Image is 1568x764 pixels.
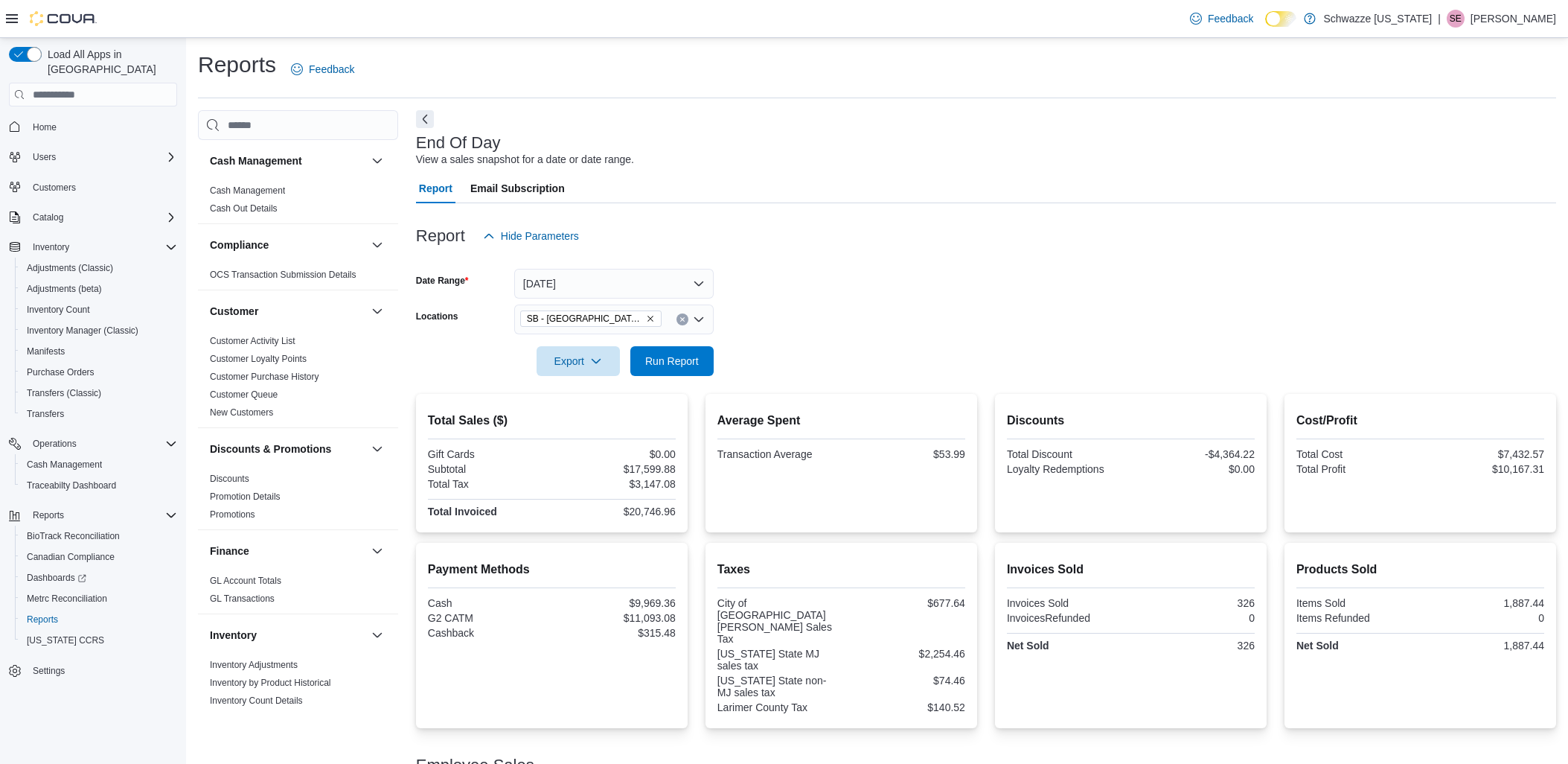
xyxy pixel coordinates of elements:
[210,371,319,383] span: Customer Purchase History
[210,238,365,252] button: Compliance
[210,353,307,365] span: Customer Loyalty Points
[210,544,365,558] button: Finance
[27,459,102,471] span: Cash Management
[844,701,965,713] div: $140.52
[15,299,183,320] button: Inventory Count
[1471,10,1556,28] p: [PERSON_NAME]
[198,332,398,427] div: Customer
[1007,412,1255,430] h2: Discounts
[27,325,138,337] span: Inventory Manager (Classic)
[27,148,62,166] button: Users
[27,506,177,524] span: Reports
[15,341,183,362] button: Manifests
[15,404,183,424] button: Transfers
[21,569,177,587] span: Dashboards
[198,266,398,290] div: Compliance
[554,627,676,639] div: $315.48
[501,229,579,243] span: Hide Parameters
[27,435,177,453] span: Operations
[1133,463,1255,475] div: $0.00
[537,346,620,376] button: Export
[844,448,965,460] div: $53.99
[3,115,183,137] button: Home
[1423,597,1544,609] div: 1,887.44
[844,648,965,660] div: $2,254.46
[27,530,120,542] span: BioTrack Reconciliation
[15,588,183,609] button: Metrc Reconciliation
[21,477,177,494] span: Traceabilty Dashboard
[198,182,398,223] div: Cash Management
[210,269,356,281] span: OCS Transaction Submission Details
[554,463,676,475] div: $17,599.88
[717,412,965,430] h2: Average Spent
[210,389,278,401] span: Customer Queue
[210,659,298,671] span: Inventory Adjustments
[210,576,281,586] a: GL Account Totals
[428,506,497,518] strong: Total Invoiced
[21,611,177,628] span: Reports
[368,302,386,320] button: Customer
[1423,463,1544,475] div: $10,167.31
[15,630,183,651] button: [US_STATE] CCRS
[210,153,302,168] h3: Cash Management
[3,176,183,198] button: Customers
[210,491,281,502] a: Promotion Details
[21,631,110,649] a: [US_STATE] CCRS
[210,660,298,670] a: Inventory Adjustments
[210,304,365,319] button: Customer
[21,363,100,381] a: Purchase Orders
[21,343,71,360] a: Manifests
[27,208,69,226] button: Catalog
[630,346,714,376] button: Run Report
[368,626,386,644] button: Inventory
[15,362,183,383] button: Purchase Orders
[1007,597,1128,609] div: Invoices Sold
[33,665,65,677] span: Settings
[1423,448,1544,460] div: $7,432.57
[3,237,183,258] button: Inventory
[717,561,965,579] h2: Taxes
[1450,10,1462,28] span: SE
[21,384,107,402] a: Transfers (Classic)
[210,695,303,706] a: Inventory Count Details
[844,597,965,609] div: $677.64
[210,713,334,725] span: Inventory On Hand by Package
[27,480,116,491] span: Traceabilty Dashboard
[1438,10,1441,28] p: |
[1265,27,1266,28] span: Dark Mode
[1133,448,1255,460] div: -$4,364.22
[21,259,119,277] a: Adjustments (Classic)
[554,506,676,518] div: $20,746.96
[717,701,839,713] div: Larimer County Tax
[21,631,177,649] span: Washington CCRS
[21,527,126,545] a: BioTrack Reconciliation
[27,366,95,378] span: Purchase Orders
[1007,448,1128,460] div: Total Discount
[210,491,281,503] span: Promotion Details
[210,678,331,688] a: Inventory by Product Historical
[1133,597,1255,609] div: 326
[1447,10,1465,28] div: Stacey Edwards
[428,561,676,579] h2: Payment Methods
[717,675,839,698] div: [US_STATE] State non-MJ sales tax
[21,405,177,423] span: Transfers
[1296,561,1544,579] h2: Products Sold
[27,283,102,295] span: Adjustments (beta)
[21,548,177,566] span: Canadian Compliance
[15,454,183,475] button: Cash Management
[21,343,177,360] span: Manifests
[42,47,177,77] span: Load All Apps in [GEOGRAPHIC_DATA]
[33,438,77,450] span: Operations
[428,412,676,430] h2: Total Sales ($)
[21,477,122,494] a: Traceabilty Dashboard
[21,611,64,628] a: Reports
[27,118,63,136] a: Home
[30,11,97,26] img: Cova
[21,363,177,381] span: Purchase Orders
[27,662,71,680] a: Settings
[416,110,434,128] button: Next
[416,134,501,152] h3: End Of Day
[27,551,115,563] span: Canadian Compliance
[210,442,331,456] h3: Discounts & Promotions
